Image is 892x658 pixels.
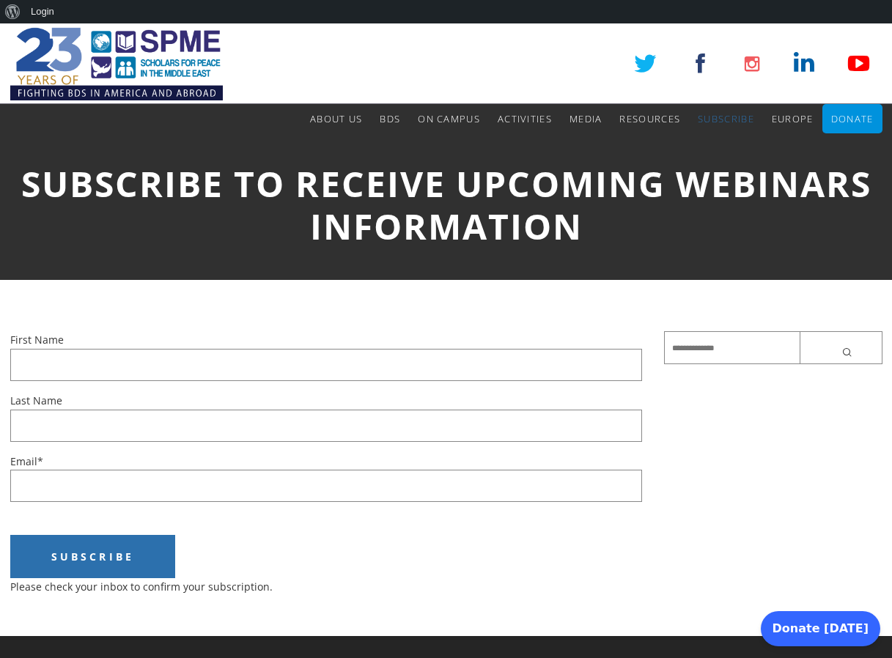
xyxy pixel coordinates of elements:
[380,112,400,125] span: BDS
[10,578,643,596] p: Please check your inbox to confirm your subscription.
[619,112,680,125] span: Resources
[380,104,400,133] a: BDS
[698,112,754,125] span: Subscribe
[310,104,362,133] a: About Us
[772,104,814,133] a: Europe
[418,104,480,133] a: On Campus
[10,392,643,442] p: Last Name
[418,112,480,125] span: On Campus
[10,453,643,503] p: Email*
[570,112,602,125] span: Media
[619,104,680,133] a: Resources
[498,104,552,133] a: Activities
[772,112,814,125] span: Europe
[698,104,754,133] a: Subscribe
[498,112,552,125] span: Activities
[21,160,871,250] span: Subscribe to Receive Upcoming Webinars Information
[10,23,223,104] img: SPME
[570,104,602,133] a: Media
[10,535,176,578] button: Subscribe
[831,104,874,133] a: Donate
[831,112,874,125] span: Donate
[310,112,362,125] span: About Us
[10,331,643,381] p: First Name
